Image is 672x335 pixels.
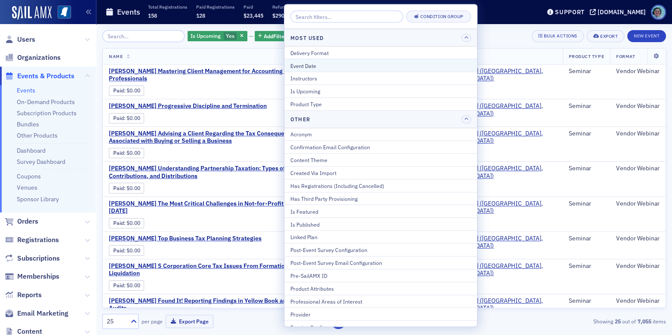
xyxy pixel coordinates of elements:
[107,317,126,326] div: 25
[109,280,144,291] div: Paid: 0 - $0
[590,9,649,15] button: [DOMAIN_NAME]
[5,235,59,245] a: Registrations
[17,184,37,191] a: Venues
[109,68,324,83] span: Surgent's Mastering Client Management for Accounting and Finance Professionals
[113,185,126,191] span: :
[17,86,35,94] a: Events
[290,100,471,108] div: Product Type
[126,220,140,226] span: $0.00
[272,12,284,19] span: $290
[226,32,234,39] span: Yes
[569,130,604,138] div: Seminar
[290,220,471,228] div: Is Published
[569,262,604,270] div: Seminar
[290,61,471,69] div: Event Date
[17,254,60,263] span: Subscriptions
[102,30,185,42] input: Search…
[17,158,65,166] a: Survey Dashboard
[109,297,324,312] a: [PERSON_NAME] Found It! Reporting Findings in Yellow Book and Single Audits
[290,115,310,123] h4: Other
[109,148,144,158] div: Paid: 0 - $0
[109,86,144,96] div: Paid: 0 - $0
[616,235,660,243] div: Vendor Webinar
[569,68,604,75] div: Seminar
[284,46,477,59] button: Delivery Format
[616,297,660,305] div: Vendor Webinar
[569,235,604,243] div: Seminar
[432,165,556,180] a: [PERSON_NAME] ([GEOGRAPHIC_DATA], [GEOGRAPHIC_DATA])
[17,290,42,300] span: Reports
[113,220,126,226] span: :
[109,53,123,59] span: Name
[166,315,213,328] button: Export Page
[188,31,247,42] div: Yes
[432,102,556,117] span: Surgent (Radnor, PA)
[290,233,471,241] div: Linked Plan
[284,243,477,256] button: Post-Event Survey Configuration
[432,262,556,277] a: [PERSON_NAME] ([GEOGRAPHIC_DATA], [GEOGRAPHIC_DATA])
[290,207,471,215] div: Is Featured
[284,179,477,192] button: Has Registrations (Including Cancelled)
[52,6,71,20] a: View Homepage
[290,169,471,177] div: Created Via Import
[290,49,471,56] div: Delivery Format
[58,6,71,19] img: SailAMX
[420,14,463,19] div: Condition Group
[109,262,324,277] a: [PERSON_NAME] S Corporation Core Tax Issues From Formation Through Liquidation
[532,30,584,42] button: Bulk Actions
[432,68,556,83] span: Surgent (Radnor, PA)
[113,150,126,156] span: :
[109,297,324,312] span: Surgent's Found It! Reporting Findings in Yellow Book and Single Audits
[555,8,585,16] div: Support
[598,8,646,16] div: [DOMAIN_NAME]
[109,130,324,145] span: Surgent's Advising a Client Regarding the Tax Consequences Associated with Buying or Selling a Bu...
[432,235,556,250] a: [PERSON_NAME] ([GEOGRAPHIC_DATA], [GEOGRAPHIC_DATA])
[290,272,471,280] div: Pre-SailAMX ID
[109,165,324,180] span: Surgent's Understanding Partnership Taxation: Types of Basis, Contributions, and Distributions
[148,12,157,19] span: 158
[290,156,471,164] div: Content Theme
[5,217,38,226] a: Orders
[284,128,477,141] button: Acronym
[284,295,477,307] button: Professional Areas of Interest
[636,317,653,325] strong: 7,055
[290,323,471,331] div: Session Configuration
[284,141,477,154] button: Confirmation Email Configuration
[5,272,59,281] a: Memberships
[284,72,477,85] button: Instructors
[651,5,666,20] span: Profile
[5,290,42,300] a: Reports
[113,282,124,289] a: Paid
[17,120,39,128] a: Bundles
[126,247,140,254] span: $0.00
[126,87,140,94] span: $0.00
[117,7,140,17] h1: Events
[109,130,324,145] a: [PERSON_NAME] Advising a Client Regarding the Tax Consequences Associated with Buying or Selling ...
[17,272,59,281] span: Memberships
[432,200,556,215] a: [PERSON_NAME] ([GEOGRAPHIC_DATA], [GEOGRAPHIC_DATA])
[12,6,52,20] img: SailAMX
[113,247,124,254] a: Paid
[290,74,471,82] div: Instructors
[284,97,477,110] button: Product Type
[432,130,556,145] span: Surgent (Radnor, PA)
[196,4,234,10] p: Paid Registrations
[432,200,556,215] span: Surgent (Radnor, PA)
[613,317,622,325] strong: 25
[432,130,556,145] a: [PERSON_NAME] ([GEOGRAPHIC_DATA], [GEOGRAPHIC_DATA])
[17,147,46,154] a: Dashboard
[569,165,604,172] div: Seminar
[191,32,221,39] span: Is Upcoming
[290,181,471,189] div: Has Registrations (Including Cancelled)
[126,150,140,156] span: $0.00
[627,30,666,42] button: New Event
[284,282,477,295] button: Product Attributes
[17,109,77,117] a: Subscription Products
[284,205,477,218] button: Is Featured
[113,150,124,156] a: Paid
[616,262,660,270] div: Vendor Webinar
[284,218,477,231] button: Is Published
[616,53,635,59] span: Format
[113,115,124,121] a: Paid
[126,185,140,191] span: $0.00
